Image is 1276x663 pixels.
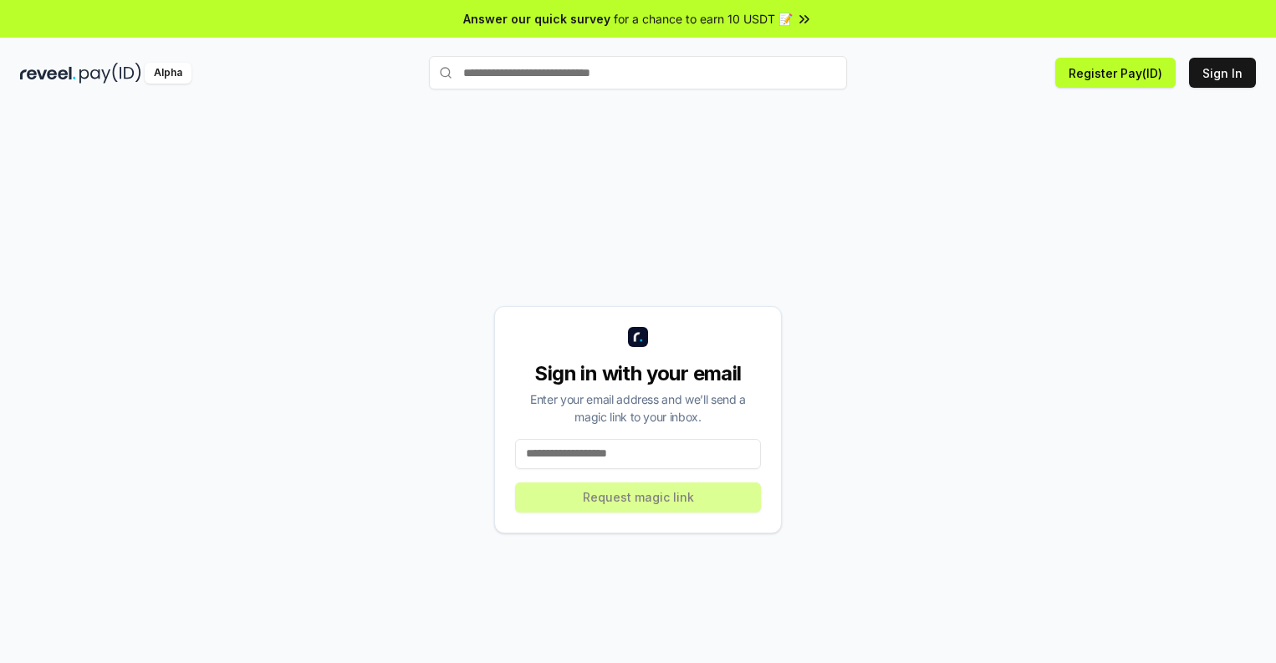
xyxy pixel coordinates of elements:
img: reveel_dark [20,63,76,84]
div: Enter your email address and we’ll send a magic link to your inbox. [515,390,761,426]
img: pay_id [79,63,141,84]
button: Sign In [1189,58,1256,88]
img: logo_small [628,327,648,347]
div: Sign in with your email [515,360,761,387]
span: for a chance to earn 10 USDT 📝 [614,10,793,28]
span: Answer our quick survey [463,10,610,28]
div: Alpha [145,63,191,84]
button: Register Pay(ID) [1055,58,1176,88]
